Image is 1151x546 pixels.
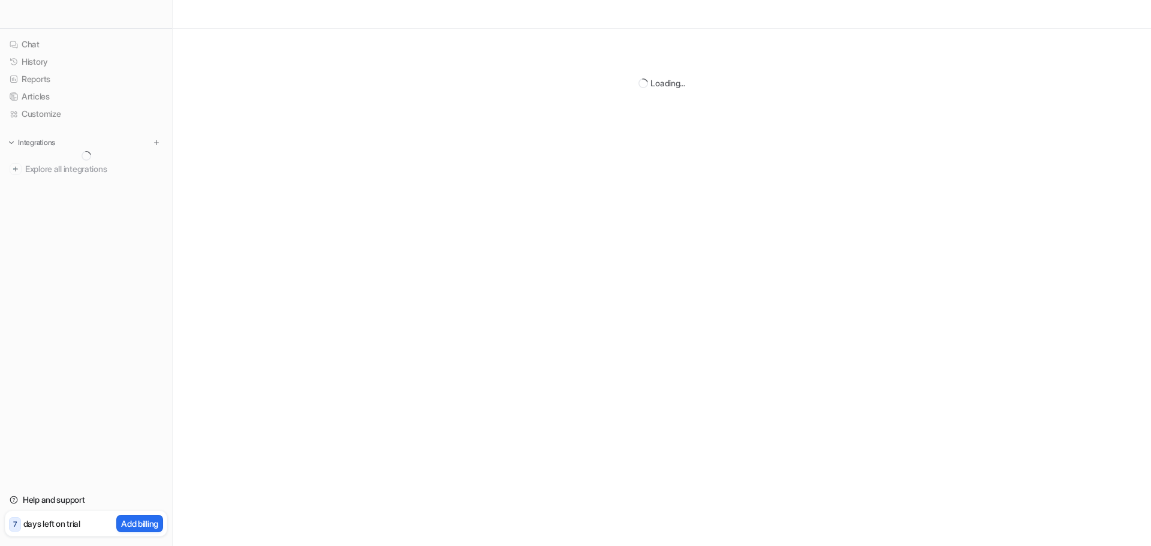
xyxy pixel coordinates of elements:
[650,77,685,89] div: Loading...
[13,519,17,530] p: 7
[5,88,167,105] a: Articles
[5,161,167,177] a: Explore all integrations
[5,491,167,508] a: Help and support
[18,138,55,147] p: Integrations
[10,163,22,175] img: explore all integrations
[152,138,161,147] img: menu_add.svg
[7,138,16,147] img: expand menu
[121,517,158,530] p: Add billing
[5,137,59,149] button: Integrations
[5,71,167,88] a: Reports
[5,105,167,122] a: Customize
[116,515,163,532] button: Add billing
[23,517,80,530] p: days left on trial
[25,159,162,179] span: Explore all integrations
[5,53,167,70] a: History
[5,36,167,53] a: Chat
